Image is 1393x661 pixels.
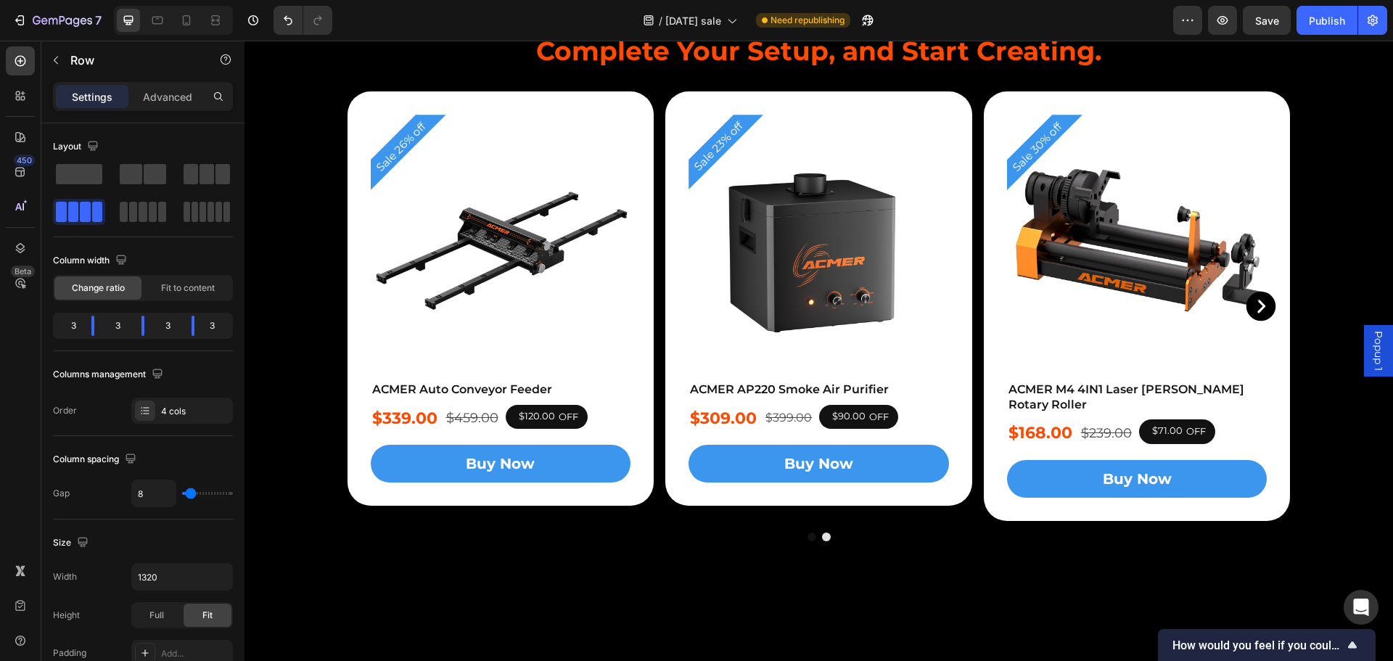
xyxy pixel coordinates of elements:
div: 3 [206,316,230,336]
p: Advanced [143,89,192,104]
div: Order [53,404,77,417]
iframe: Design area [245,41,1393,661]
div: $168.00 [763,381,829,405]
span: How would you feel if you could no longer use GemPages? [1172,639,1344,652]
span: Need republishing [771,14,845,27]
div: Height [53,609,80,622]
div: Gap [53,487,70,500]
h1: ACMER Auto Conveyor Feeder [126,340,387,358]
input: Auto [132,564,232,590]
div: $120.00 [273,366,312,385]
button: Carousel Next Arrow [998,247,1035,284]
div: Layout [53,137,102,157]
div: Add... [161,647,229,660]
div: 3 [156,316,180,336]
button: Buy Now [126,404,387,442]
img: ACMER Auto Conveyor Feeder - ACMER [126,74,387,334]
span: Save [1255,15,1279,27]
button: Buy Now [444,404,704,442]
div: Width [53,570,77,583]
span: Full [149,609,164,622]
div: 3 [106,316,130,336]
span: Fit [202,609,213,622]
h1: ACMER AP220 Smoke Air Purifier [444,340,704,358]
div: Buy Now [221,410,290,436]
div: Column width [53,251,130,271]
img: ACMER M4 4IN1 Laser Chuck Rotary Roller - ACMER [763,74,1023,334]
span: Change ratio [72,282,125,295]
div: Undo/Redo [274,6,332,35]
div: $399.00 [519,369,569,387]
div: OFF [622,366,646,387]
button: Publish [1297,6,1357,35]
button: Buy Now [763,419,1023,457]
div: Beta [11,266,35,277]
div: 4 cols [161,405,229,418]
div: Publish [1309,13,1345,28]
span: [DATE] sale [665,13,721,28]
div: $459.00 [200,368,255,387]
div: $90.00 [586,366,622,385]
div: Size [53,533,91,553]
div: $309.00 [444,366,514,390]
span: / [659,13,662,28]
div: Open Intercom Messenger [1344,590,1378,625]
div: $239.00 [835,383,889,403]
div: $339.00 [126,366,194,390]
div: Buy Now [858,425,927,451]
button: Dot [563,492,572,501]
div: Buy Now [540,410,609,436]
span: Fit to content [161,282,215,295]
div: OFF [940,380,963,401]
div: $71.00 [906,380,940,400]
h1: ACMER M4 4IN1 Laser [PERSON_NAME] Rotary Roller [763,340,1023,374]
p: Settings [72,89,112,104]
img: ACMER AP220 Smoke Air Purifier - ACMER [444,74,704,334]
div: OFF [312,366,336,387]
button: Dot [578,492,586,501]
button: Show survey - How would you feel if you could no longer use GemPages? [1172,636,1361,654]
p: Row [70,52,194,69]
button: Save [1243,6,1291,35]
div: Padding [53,646,86,660]
div: Columns management [53,365,166,385]
pre: Sale 23% off [440,73,507,139]
span: Popup 1 [1127,290,1141,330]
pre: Sale 30% off [759,73,826,140]
div: 450 [14,155,35,166]
div: Column spacing [53,450,139,469]
pre: Sale 26% off [123,73,190,140]
input: Auto [132,480,176,506]
button: 7 [6,6,108,35]
p: 7 [95,12,102,29]
div: 3 [56,316,80,336]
